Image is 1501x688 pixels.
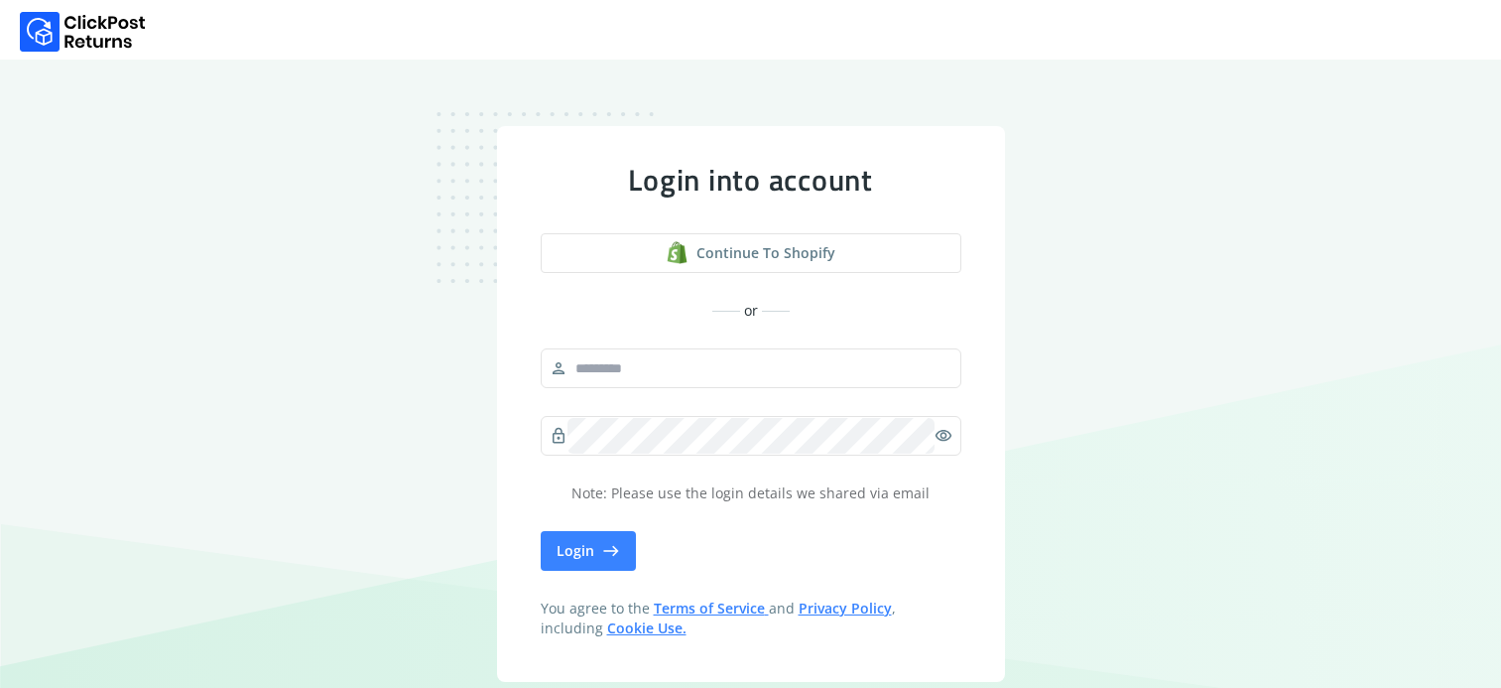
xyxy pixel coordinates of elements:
[541,483,961,503] p: Note: Please use the login details we shared via email
[541,233,961,273] a: shopify logoContinue to shopify
[541,233,961,273] button: Continue to shopify
[602,537,620,565] span: east
[541,301,961,321] div: or
[550,422,567,450] span: lock
[20,12,146,52] img: Logo
[935,422,952,450] span: visibility
[799,599,892,618] a: Privacy Policy
[666,241,688,264] img: shopify logo
[541,599,961,638] span: You agree to the and , including
[696,243,835,263] span: Continue to shopify
[654,599,769,618] a: Terms of Service
[541,162,961,198] div: Login into account
[550,354,567,382] span: person
[607,619,687,637] a: Cookie Use.
[541,531,636,571] button: Login east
